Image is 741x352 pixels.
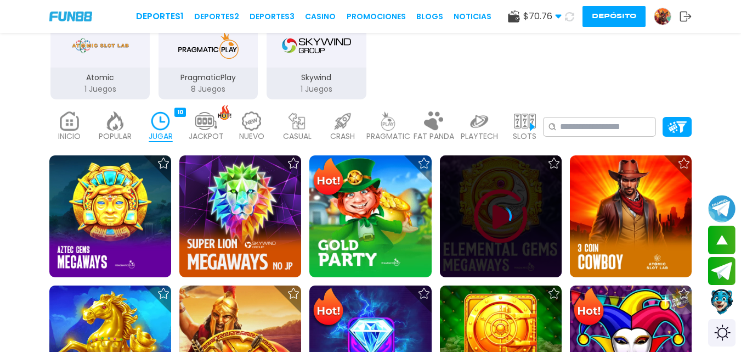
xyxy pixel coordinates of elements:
img: jackpot_light.webp [195,111,217,131]
a: NOTICIAS [454,11,491,23]
img: recent_active.webp [150,111,172,131]
a: Deportes1 [136,10,184,23]
p: PLAYTECH [461,131,498,142]
button: PragmaticPlay [154,23,262,100]
p: Atomic [50,72,150,83]
img: Super Lion Megaways no JP [179,155,301,277]
div: Switch theme [708,319,736,347]
p: JUGAR [149,131,173,142]
img: new_light.webp [241,111,263,131]
button: Skywind [262,23,370,100]
img: Gold Party [309,155,431,277]
img: PragmaticPlay [174,30,243,61]
img: Company Logo [49,12,92,21]
p: CRASH [330,131,355,142]
p: FAT PANDA [414,131,454,142]
div: 10 [174,108,186,117]
img: Atomic [70,30,131,61]
a: BLOGS [416,11,443,23]
img: Skywind [282,30,351,61]
button: Join telegram channel [708,194,736,223]
p: 1 Juegos [267,83,366,95]
img: Platform Filter [668,121,687,133]
button: Depósito [582,6,646,27]
p: JACKPOT [189,131,224,142]
img: slots_light.webp [514,111,536,131]
img: pragmatic_light.webp [377,111,399,131]
p: 8 Juegos [159,83,258,95]
a: CASINO [305,11,336,23]
img: Aztec Gems Megaways [49,155,171,277]
img: casual_light.webp [286,111,308,131]
p: INICIO [58,131,81,142]
img: 3 Coin Cowboy [570,155,692,277]
img: fat_panda_light.webp [423,111,445,131]
img: popular_light.webp [104,111,126,131]
a: Avatar [654,8,680,25]
button: scroll up [708,226,736,254]
img: Avatar [654,8,671,25]
a: Promociones [347,11,406,23]
button: Join telegram [708,257,736,286]
p: PragmaticPlay [159,72,258,83]
img: crash_light.webp [332,111,354,131]
img: hot [218,105,231,120]
img: Hot [571,287,607,329]
p: PRAGMATIC [366,131,410,142]
a: Deportes3 [250,11,295,23]
p: SLOTS [513,131,536,142]
button: Contact customer service [708,288,736,316]
p: POPULAR [99,131,132,142]
button: Atomic [46,23,154,100]
img: home_light.webp [59,111,81,131]
img: Hot [310,287,346,329]
p: Skywind [267,72,366,83]
img: Hot [310,157,346,199]
span: $ 70.76 [523,10,562,23]
a: Deportes2 [194,11,239,23]
p: NUEVO [239,131,264,142]
p: CASUAL [283,131,312,142]
img: playtech_light.webp [468,111,490,131]
p: 1 Juegos [50,83,150,95]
